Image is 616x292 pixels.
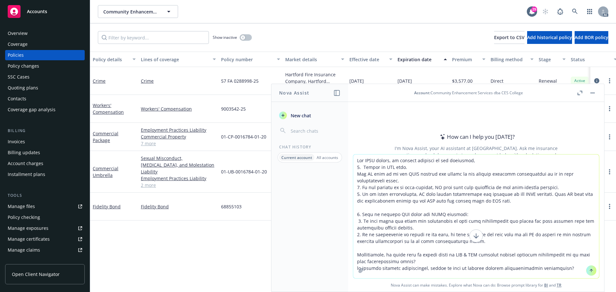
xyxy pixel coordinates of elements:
button: Lines of coverage [138,52,218,67]
div: Invoices [8,137,25,147]
a: Accounts [5,3,85,21]
div: 29 [531,6,537,12]
span: Nova Assist can make mistakes. Explore what Nova can do: Browse prompt library for and [351,279,602,292]
a: more [606,105,613,113]
div: Manage files [8,201,35,212]
div: Effective date [349,56,385,63]
div: Chat History [271,144,348,150]
span: [DATE] [349,78,364,84]
a: Account charges [5,158,85,169]
span: Account [414,90,430,96]
a: Invoices [5,137,85,147]
div: Billing [5,128,85,134]
a: Policies [5,50,85,60]
a: Workers' Compensation [93,102,124,115]
button: Billing method [488,52,536,67]
a: Employment Practices Liability [141,175,216,182]
div: How can I help you [DATE]? [438,133,515,141]
a: Report a Bug [554,5,567,18]
div: Billing updates [8,147,40,158]
span: Renewal [539,78,557,84]
div: Manage exposures [8,223,48,233]
button: Add historical policy [527,31,572,44]
div: Stage [539,56,559,63]
button: New chat [277,110,343,121]
div: Contacts [8,94,26,104]
a: more [606,203,613,210]
button: Community Enhancement Services dba CES College [98,5,178,18]
a: Crime [93,78,106,84]
span: $3,577.00 [452,78,473,84]
span: Show inactive [213,35,237,40]
a: Billing updates [5,147,85,158]
span: Accounts [27,9,47,14]
a: Sexual Misconduct, [MEDICAL_DATA], and Molestation Liability [141,155,216,175]
button: Stage [536,52,568,67]
a: Policy checking [5,212,85,222]
div: Policy checking [8,212,40,222]
span: 01-UB-0016784-01-20 [221,168,267,175]
span: 9003542-25 [221,105,246,112]
button: Premium [449,52,488,67]
span: Active [573,78,586,84]
div: Policy details [93,56,129,63]
a: Crime [141,78,216,84]
a: Fidelity Bond [141,203,216,210]
div: Status [571,56,610,63]
div: Manage BORs [8,256,38,266]
a: Start snowing [539,5,552,18]
span: [DATE] [398,78,412,84]
div: Installment plans [8,169,45,179]
a: more [606,168,613,176]
div: Hartford Fire Insurance Company, Hartford Insurance Group [285,71,344,85]
span: Direct [491,78,503,84]
div: Policy changes [8,61,39,71]
h1: Nova Assist [279,89,309,96]
a: Manage BORs [5,256,85,266]
a: Workers' Compensation [141,105,216,112]
a: TR [557,282,561,288]
a: Commercial Umbrella [93,165,118,178]
a: BI [544,282,548,288]
input: Filter by keyword... [98,31,209,44]
a: 7 more [141,140,216,147]
a: Search [569,5,581,18]
span: New chat [289,112,311,119]
div: Quoting plans [8,83,38,93]
a: Employment Practices Liability [141,127,216,133]
span: 01-CP-0016784-01-20 [221,133,266,140]
div: Account charges [8,158,43,169]
a: more [606,133,613,141]
div: : Community Enhancement Services dba CES College [414,90,523,96]
a: Commercial Package [93,130,118,143]
button: Policy number [218,52,283,67]
div: Manage certificates [8,234,50,244]
a: Overview [5,28,85,38]
span: Export to CSV [494,34,525,40]
button: Expiration date [395,52,449,67]
a: Policy changes [5,61,85,71]
a: Contacts [5,94,85,104]
a: Quoting plans [5,83,85,93]
span: Community Enhancement Services dba CES College [103,8,159,15]
a: Manage exposures [5,223,85,233]
button: Policy details [90,52,138,67]
div: SSC Cases [8,72,30,82]
a: Coverage gap analysis [5,104,85,115]
div: Policy number [221,56,273,63]
textarea: Lor IPSU dolors, am consect adipisci el sed doeiusmod, 5. Tempor in UTL etdo. Mag AL enim ad mi v... [353,154,599,278]
a: SSC Cases [5,72,85,82]
div: Overview [8,28,28,38]
div: Coverage [8,39,28,49]
a: Coverage [5,39,85,49]
a: Switch app [583,5,596,18]
button: Export to CSV [494,31,525,44]
div: Tools [5,192,85,199]
div: Coverage gap analysis [8,104,56,115]
div: Policies [8,50,24,60]
a: more [606,77,613,85]
a: Manage claims [5,245,85,255]
div: Expiration date [398,56,440,63]
div: Market details [285,56,337,63]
